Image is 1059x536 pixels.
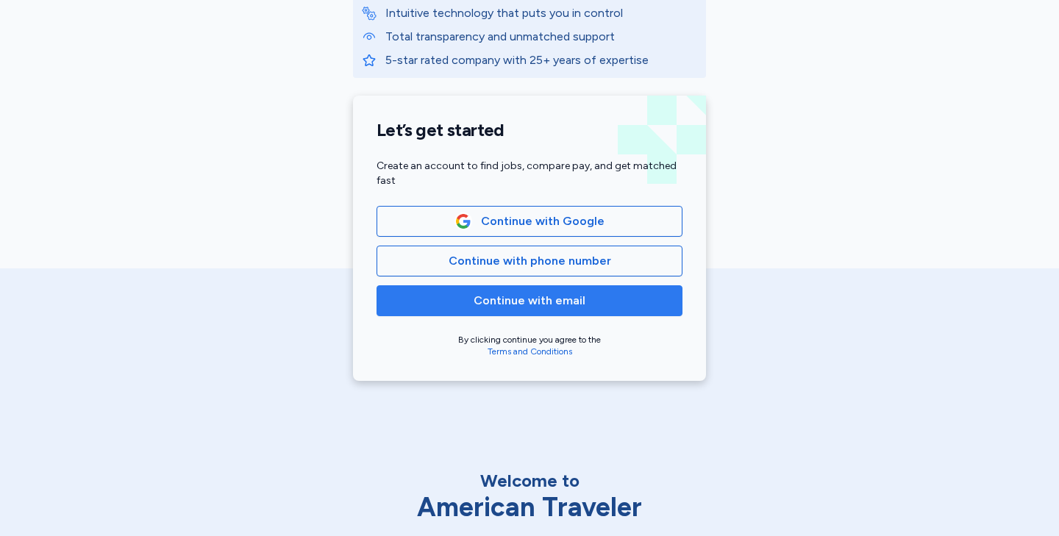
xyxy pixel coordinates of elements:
div: Welcome to [375,469,684,493]
p: Intuitive technology that puts you in control [385,4,697,22]
p: 5-star rated company with 25+ years of expertise [385,51,697,69]
div: Create an account to find jobs, compare pay, and get matched fast [377,159,682,188]
h1: Let’s get started [377,119,682,141]
span: Continue with phone number [449,252,611,270]
div: By clicking continue you agree to the [377,334,682,357]
img: Google Logo [455,213,471,229]
span: Continue with email [474,292,585,310]
button: Continue with email [377,285,682,316]
span: Continue with Google [481,212,605,230]
div: American Traveler [375,493,684,522]
p: Total transparency and unmatched support [385,28,697,46]
a: Terms and Conditions [488,346,572,357]
button: Google LogoContinue with Google [377,206,682,237]
button: Continue with phone number [377,246,682,276]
